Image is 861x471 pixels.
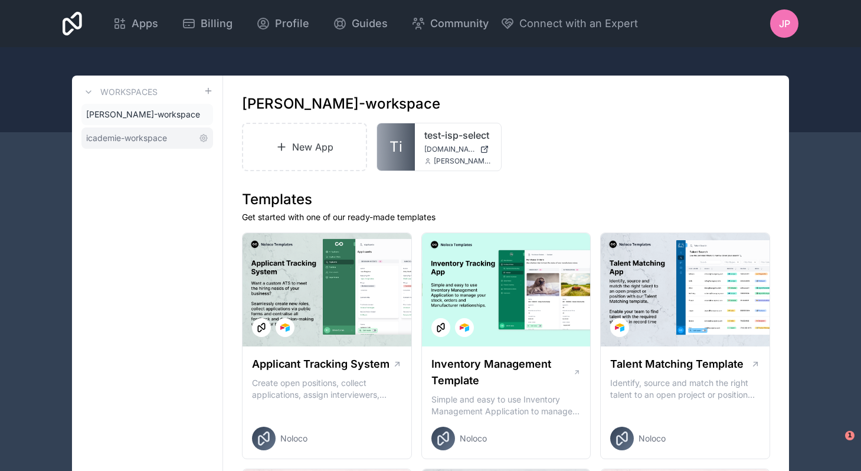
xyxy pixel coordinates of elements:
[86,132,167,144] span: icademie-workspace
[500,15,638,32] button: Connect with an Expert
[242,94,440,113] h1: [PERSON_NAME]-workspace
[100,86,158,98] h3: Workspaces
[352,15,388,32] span: Guides
[434,156,492,166] span: [PERSON_NAME][EMAIL_ADDRESS][DOMAIN_NAME]
[132,15,158,32] span: Apps
[424,145,475,154] span: [DOMAIN_NAME]
[615,323,624,332] img: Airtable Logo
[81,127,213,149] a: icademie-workspace
[242,123,367,171] a: New App
[280,433,307,444] span: Noloco
[402,11,498,37] a: Community
[275,15,309,32] span: Profile
[280,323,290,332] img: Airtable Logo
[81,104,213,125] a: [PERSON_NAME]-workspace
[424,128,492,142] a: test-isp-select
[610,356,744,372] h1: Talent Matching Template
[639,433,666,444] span: Noloco
[252,377,402,401] p: Create open positions, collect applications, assign interviewers, centralise candidate feedback a...
[519,15,638,32] span: Connect with an Expert
[430,15,489,32] span: Community
[242,211,770,223] p: Get started with one of our ready-made templates
[460,433,487,444] span: Noloco
[103,11,168,37] a: Apps
[389,138,402,156] span: Ti
[252,356,389,372] h1: Applicant Tracking System
[821,431,849,459] iframe: Intercom live chat
[201,15,233,32] span: Billing
[242,190,770,209] h1: Templates
[460,323,469,332] img: Airtable Logo
[431,356,573,389] h1: Inventory Management Template
[323,11,397,37] a: Guides
[172,11,242,37] a: Billing
[247,11,319,37] a: Profile
[845,431,855,440] span: 1
[377,123,415,171] a: Ti
[610,377,760,401] p: Identify, source and match the right talent to an open project or position with our Talent Matchi...
[424,145,492,154] a: [DOMAIN_NAME]
[81,85,158,99] a: Workspaces
[86,109,200,120] span: [PERSON_NAME]-workspace
[431,394,581,417] p: Simple and easy to use Inventory Management Application to manage your stock, orders and Manufact...
[779,17,790,31] span: JP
